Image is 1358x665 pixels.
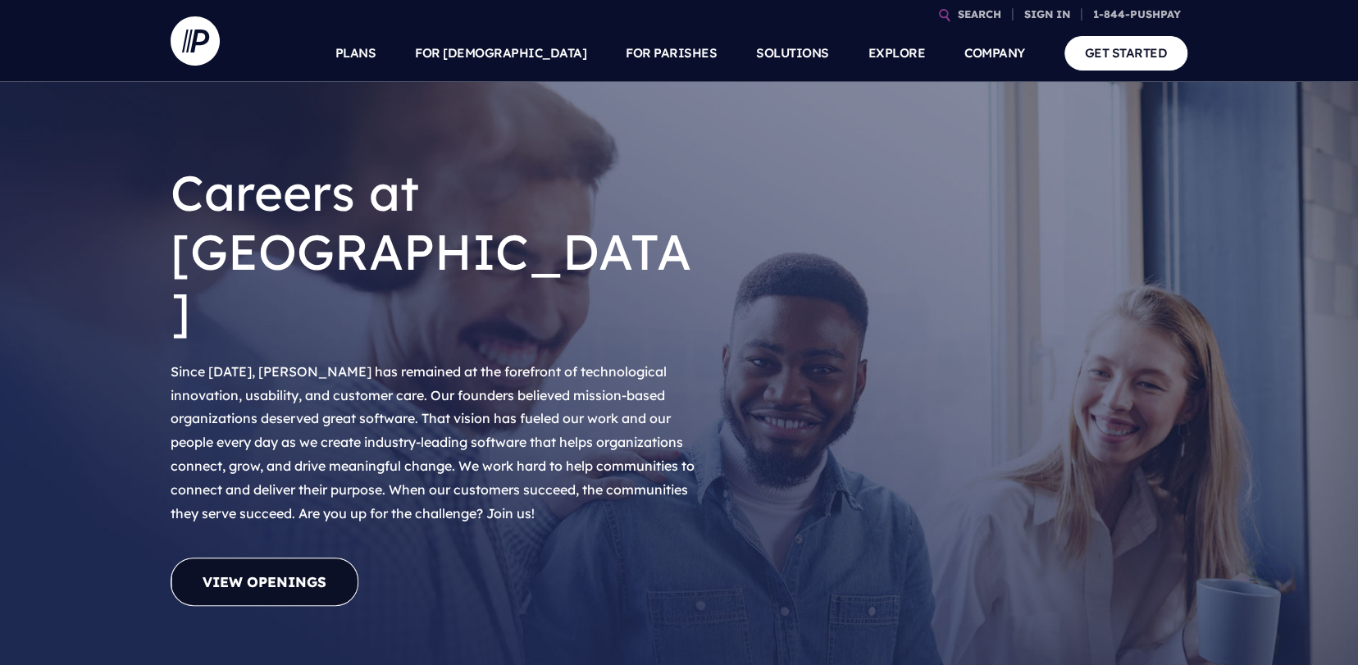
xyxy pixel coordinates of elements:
[171,150,704,353] h1: Careers at [GEOGRAPHIC_DATA]
[171,558,358,606] a: View Openings
[626,25,717,82] a: FOR PARISHES
[415,25,586,82] a: FOR [DEMOGRAPHIC_DATA]
[868,25,926,82] a: EXPLORE
[964,25,1025,82] a: COMPANY
[171,363,695,522] span: Since [DATE], [PERSON_NAME] has remained at the forefront of technological innovation, usability,...
[335,25,376,82] a: PLANS
[756,25,829,82] a: SOLUTIONS
[1064,36,1188,70] a: GET STARTED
